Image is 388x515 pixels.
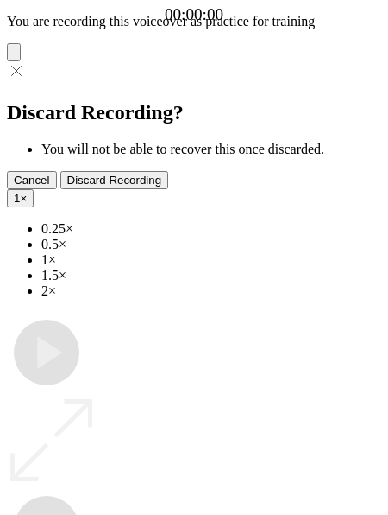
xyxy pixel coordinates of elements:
li: 0.5× [41,237,381,252]
li: 1× [41,252,381,268]
span: 1 [14,192,20,205]
li: 2× [41,283,381,299]
li: 1.5× [41,268,381,283]
p: You are recording this voiceover as practice for training [7,14,381,29]
a: 00:00:00 [165,5,223,24]
button: Cancel [7,171,57,189]
h2: Discard Recording? [7,101,381,124]
li: You will not be able to recover this once discarded. [41,142,381,157]
button: Discard Recording [60,171,169,189]
li: 0.25× [41,221,381,237]
button: 1× [7,189,34,207]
